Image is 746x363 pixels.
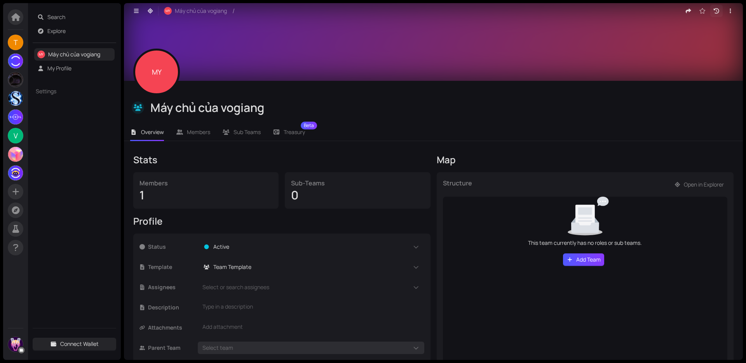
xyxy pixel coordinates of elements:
div: Members [139,178,272,188]
span: Attachments [148,323,198,332]
img: DqDBPFGanK.jpeg [8,72,23,87]
div: Structure [443,178,472,197]
span: Members [187,128,210,136]
div: Type in a description [202,302,420,311]
div: Add attachment [198,321,424,333]
span: Team Template [213,263,251,271]
span: Select or search assignees [200,283,269,291]
a: Explore [47,27,66,35]
span: Template [148,263,198,271]
span: Search [47,11,112,23]
div: Settings [33,82,116,100]
span: MY [152,49,162,95]
img: Jo8aJ5B5ax.jpeg [8,337,23,352]
span: Sub Teams [234,128,261,136]
img: T8Xj_ByQ5B.jpeg [8,110,23,124]
img: 1d3d5e142b2c057a2bb61662301e7eb7.webp [8,166,23,180]
span: T [14,35,18,50]
div: Sub-Teams [291,178,424,188]
div: Profile [133,215,431,227]
span: Settings [36,87,99,96]
a: Máy chủ của vogiang [48,51,100,58]
button: MYMáy chủ của vogiang [160,5,231,17]
img: S5xeEuA_KA.jpeg [8,54,23,68]
a: My Profile [47,65,71,72]
span: Máy chủ của vogiang [175,7,227,15]
span: Assignees [148,283,198,291]
span: Active [213,243,229,251]
span: Connect Wallet [60,340,99,348]
sup: Beta [301,122,317,129]
button: Connect Wallet [33,338,116,350]
span: Status [148,243,198,251]
div: This team currently has no roles or sub teams. [528,239,642,247]
img: F74otHnKuz.jpeg [8,147,23,162]
span: Select team [200,344,233,352]
span: MY [166,9,170,13]
span: Overview [141,128,164,136]
img: c3llwUlr6D.jpeg [8,91,23,106]
span: Parent Team [148,344,198,352]
div: Stats [133,154,431,166]
div: 0 [291,188,424,202]
div: Map [437,154,734,166]
div: 1 [139,188,272,202]
button: Open in Explorer [671,178,728,191]
span: Description [148,303,198,312]
div: Máy chủ của vogiang [150,100,732,115]
button: Add Team [563,253,605,266]
span: V [14,128,18,143]
span: Open in Explorer [684,180,724,189]
span: Treasury [284,129,305,135]
span: Add Team [576,255,601,264]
